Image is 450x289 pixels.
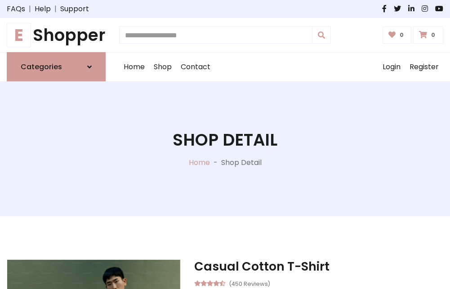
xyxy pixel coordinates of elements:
[119,53,149,81] a: Home
[229,278,270,289] small: (450 Reviews)
[413,27,443,44] a: 0
[7,23,31,47] span: E
[7,52,106,81] a: Categories
[194,259,443,274] h3: Casual Cotton T-Shirt
[378,53,405,81] a: Login
[51,4,60,14] span: |
[176,53,215,81] a: Contact
[25,4,35,14] span: |
[405,53,443,81] a: Register
[429,31,437,39] span: 0
[7,25,106,45] a: EShopper
[173,130,277,150] h1: Shop Detail
[383,27,412,44] a: 0
[149,53,176,81] a: Shop
[7,4,25,14] a: FAQs
[60,4,89,14] a: Support
[210,157,221,168] p: -
[221,157,262,168] p: Shop Detail
[35,4,51,14] a: Help
[189,157,210,168] a: Home
[7,25,106,45] h1: Shopper
[397,31,406,39] span: 0
[21,62,62,71] h6: Categories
